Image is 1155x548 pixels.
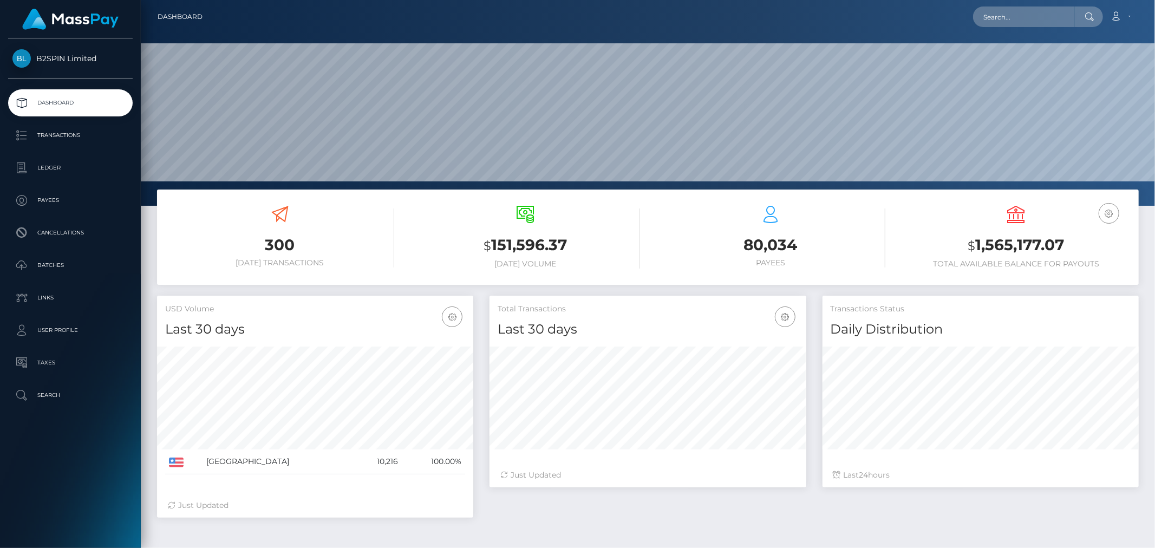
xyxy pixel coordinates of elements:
td: [GEOGRAPHIC_DATA] [203,449,354,474]
a: Taxes [8,349,133,376]
h4: Last 30 days [165,320,465,339]
a: Dashboard [158,5,203,28]
div: Last hours [833,469,1128,481]
h3: 300 [165,234,394,256]
h5: USD Volume [165,304,465,315]
a: Ledger [8,154,133,181]
span: 24 [859,470,869,480]
input: Search... [973,6,1075,27]
span: B2SPIN Limited [8,54,133,63]
a: Dashboard [8,89,133,116]
p: Transactions [12,127,128,143]
h4: Last 30 days [498,320,798,339]
h4: Daily Distribution [831,320,1131,339]
h3: 151,596.37 [410,234,640,257]
div: Just Updated [168,500,462,511]
p: Search [12,387,128,403]
p: Taxes [12,355,128,371]
img: B2SPIN Limited [12,49,31,68]
a: Links [8,284,133,311]
a: Batches [8,252,133,279]
p: Ledger [12,160,128,176]
a: User Profile [8,317,133,344]
p: Cancellations [12,225,128,241]
h5: Transactions Status [831,304,1131,315]
a: Transactions [8,122,133,149]
small: $ [484,238,491,253]
p: User Profile [12,322,128,338]
small: $ [968,238,975,253]
a: Payees [8,187,133,214]
div: Just Updated [500,469,795,481]
h3: 80,034 [656,234,885,256]
p: Dashboard [12,95,128,111]
img: US.png [169,458,184,467]
h3: 1,565,177.07 [902,234,1131,257]
p: Links [12,290,128,306]
a: Cancellations [8,219,133,246]
h6: Payees [656,258,885,268]
p: Payees [12,192,128,208]
h6: Total Available Balance for Payouts [902,259,1131,269]
td: 100.00% [402,449,465,474]
h6: [DATE] Volume [410,259,640,269]
a: Search [8,382,133,409]
h5: Total Transactions [498,304,798,315]
h6: [DATE] Transactions [165,258,394,268]
td: 10,216 [354,449,402,474]
p: Batches [12,257,128,273]
img: MassPay Logo [22,9,119,30]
